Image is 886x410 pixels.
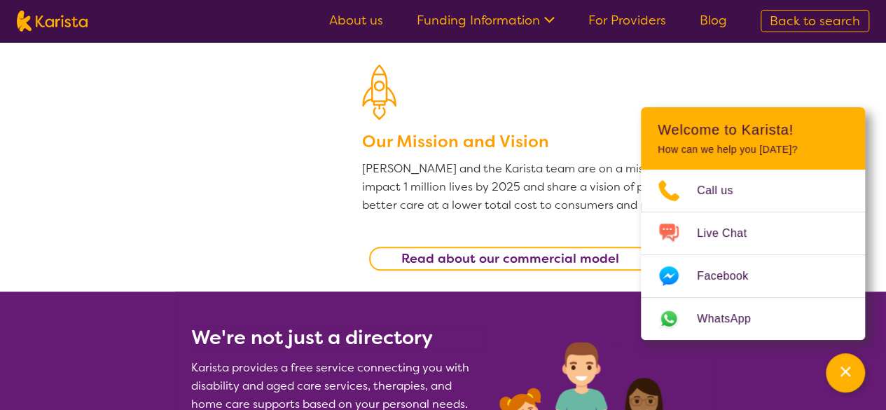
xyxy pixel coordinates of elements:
[658,121,848,138] h2: Welcome to Karista!
[401,250,619,267] b: Read about our commercial model
[770,13,860,29] span: Back to search
[697,266,765,287] span: Facebook
[362,64,396,120] img: Our Mission
[697,308,768,329] span: WhatsApp
[697,180,750,201] span: Call us
[588,12,666,29] a: For Providers
[362,160,695,214] p: [PERSON_NAME] and the Karista team are on a mission to impact 1 million lives by 2025 and share a...
[641,107,865,340] div: Channel Menu
[641,298,865,340] a: Web link opens in a new tab.
[191,325,483,350] h2: We're not just a directory
[700,12,727,29] a: Blog
[641,170,865,340] ul: Choose channel
[362,129,695,154] h3: Our Mission and Vision
[417,12,555,29] a: Funding Information
[329,12,383,29] a: About us
[17,11,88,32] img: Karista logo
[658,144,848,156] p: How can we help you [DATE]?
[826,353,865,392] button: Channel Menu
[697,223,763,244] span: Live Chat
[761,10,869,32] a: Back to search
